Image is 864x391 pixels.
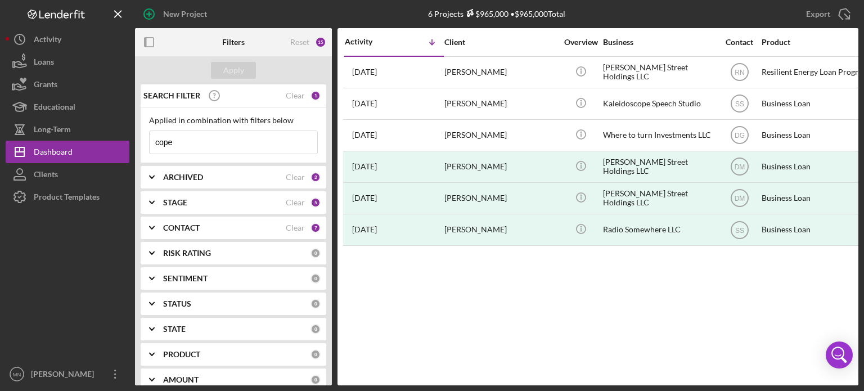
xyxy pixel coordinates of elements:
[603,152,715,182] div: [PERSON_NAME] Street Holdings LLC
[34,28,61,53] div: Activity
[603,183,715,213] div: [PERSON_NAME] Street Holdings LLC
[163,249,211,258] b: RISK RATING
[310,324,321,334] div: 0
[163,3,207,25] div: New Project
[444,38,557,47] div: Client
[603,57,715,87] div: [PERSON_NAME] Street Holdings LLC
[444,215,557,245] div: [PERSON_NAME]
[352,194,377,203] time: 2023-05-17 14:34
[310,299,321,309] div: 0
[223,62,244,79] div: Apply
[34,118,71,143] div: Long-Term
[718,38,760,47] div: Contact
[6,363,129,385] button: MN[PERSON_NAME]
[6,141,129,163] button: Dashboard
[352,162,377,171] time: 2024-02-26 18:50
[286,223,305,232] div: Clear
[149,116,318,125] div: Applied in combination with filters below
[34,186,100,211] div: Product Templates
[34,73,57,98] div: Grants
[734,195,745,203] text: DM
[444,152,557,182] div: [PERSON_NAME]
[310,375,321,385] div: 0
[143,91,200,100] b: SEARCH FILTER
[444,183,557,213] div: [PERSON_NAME]
[603,89,715,119] div: Kaleidoscope Speech Studio
[163,299,191,308] b: STATUS
[6,186,129,208] button: Product Templates
[560,38,602,47] div: Overview
[428,9,565,19] div: 6 Projects • $965,000 Total
[795,3,858,25] button: Export
[211,62,256,79] button: Apply
[163,325,186,334] b: STATE
[345,37,394,46] div: Activity
[6,96,129,118] button: Educational
[34,96,75,121] div: Educational
[310,197,321,208] div: 5
[163,274,208,283] b: SENTIMENT
[310,248,321,258] div: 0
[352,99,377,108] time: 2025-01-03 18:09
[6,118,129,141] button: Long-Term
[352,225,377,234] time: 2022-04-21 14:49
[444,57,557,87] div: [PERSON_NAME]
[163,198,187,207] b: STAGE
[34,141,73,166] div: Dashboard
[163,173,203,182] b: ARCHIVED
[6,51,129,73] button: Loans
[735,226,744,234] text: SS
[735,132,745,140] text: DG
[315,37,326,48] div: 15
[310,172,321,182] div: 2
[310,273,321,284] div: 0
[163,375,199,384] b: AMOUNT
[6,28,129,51] button: Activity
[806,3,830,25] div: Export
[826,341,853,368] div: Open Intercom Messenger
[6,163,129,186] button: Clients
[352,131,377,140] time: 2024-08-22 12:21
[34,163,58,188] div: Clients
[734,163,745,171] text: DM
[286,91,305,100] div: Clear
[352,68,377,77] time: 2025-06-30 16:29
[163,350,200,359] b: PRODUCT
[603,38,715,47] div: Business
[444,89,557,119] div: [PERSON_NAME]
[13,371,21,377] text: MN
[603,120,715,150] div: Where to turn Investments LLC
[290,38,309,47] div: Reset
[463,9,508,19] div: $965,000
[222,38,245,47] b: Filters
[163,223,200,232] b: CONTACT
[286,173,305,182] div: Clear
[6,73,129,96] button: Grants
[286,198,305,207] div: Clear
[310,349,321,359] div: 0
[444,120,557,150] div: [PERSON_NAME]
[28,363,101,388] div: [PERSON_NAME]
[310,91,321,101] div: 1
[310,223,321,233] div: 7
[735,100,744,108] text: SS
[735,69,744,77] text: RN
[603,215,715,245] div: Radio Somewhere LLC
[135,3,218,25] button: New Project
[34,51,54,76] div: Loans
